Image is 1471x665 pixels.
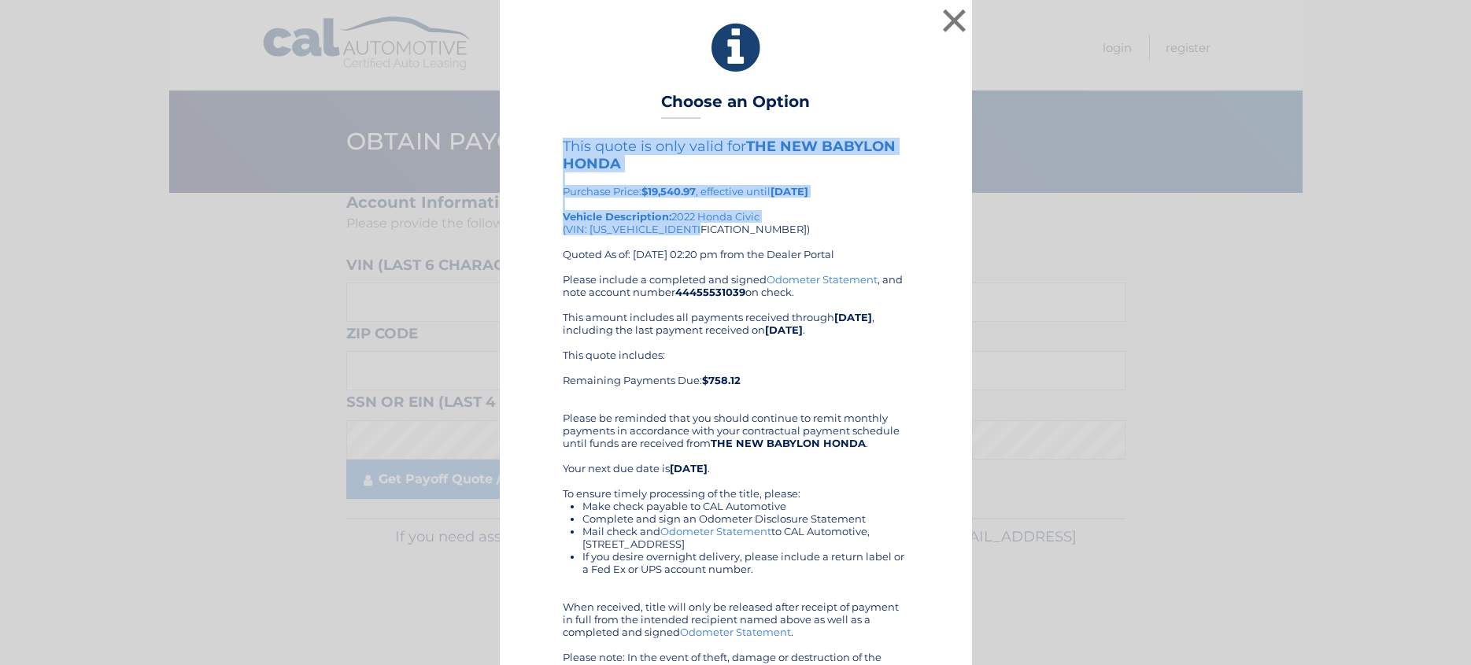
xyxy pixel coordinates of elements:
[582,550,909,575] li: If you desire overnight delivery, please include a return label or a Fed Ex or UPS account number.
[661,92,810,120] h3: Choose an Option
[563,138,896,172] b: THE NEW BABYLON HONDA
[675,286,745,298] b: 44455531039
[834,311,872,323] b: [DATE]
[702,374,741,386] b: $758.12
[582,512,909,525] li: Complete and sign an Odometer Disclosure Statement
[711,437,866,449] b: THE NEW BABYLON HONDA
[582,500,909,512] li: Make check payable to CAL Automotive
[771,185,808,198] b: [DATE]
[563,349,909,399] div: This quote includes: Remaining Payments Due:
[641,185,696,198] b: $19,540.97
[670,462,708,475] b: [DATE]
[563,138,909,172] h4: This quote is only valid for
[939,5,970,36] button: ×
[660,525,771,538] a: Odometer Statement
[563,210,671,223] strong: Vehicle Description:
[582,525,909,550] li: Mail check and to CAL Automotive, [STREET_ADDRESS]
[765,323,803,336] b: [DATE]
[563,138,909,273] div: Purchase Price: , effective until 2022 Honda Civic (VIN: [US_VEHICLE_IDENTIFICATION_NUMBER]) Quot...
[680,626,791,638] a: Odometer Statement
[767,273,878,286] a: Odometer Statement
